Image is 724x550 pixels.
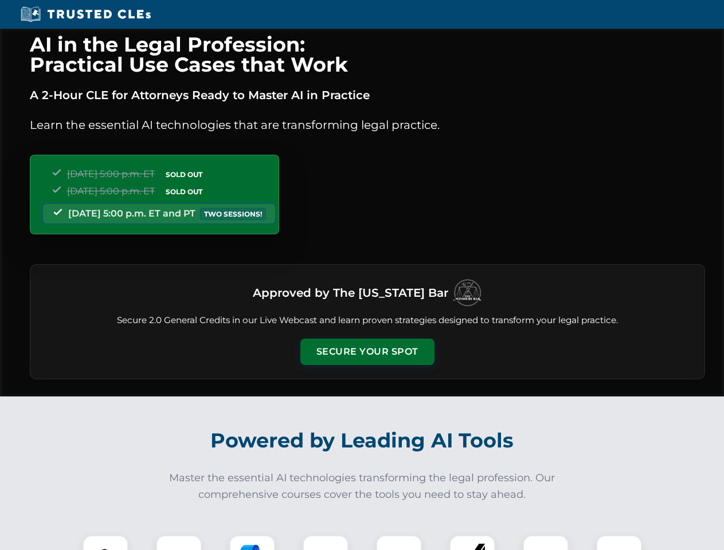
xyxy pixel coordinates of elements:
[300,339,435,365] button: Secure Your Spot
[162,470,563,503] p: Master the essential AI technologies transforming the legal profession. Our comprehensive courses...
[17,6,154,23] img: Trusted CLEs
[30,86,705,104] p: A 2-Hour CLE for Attorneys Ready to Master AI in Practice
[253,282,448,303] h3: Approved by The [US_STATE] Bar
[162,186,206,198] span: SOLD OUT
[30,34,705,74] h1: AI in the Legal Profession: Practical Use Cases that Work
[67,168,155,179] span: [DATE] 5:00 p.m. ET
[30,116,705,134] p: Learn the essential AI technologies that are transforming legal practice.
[67,186,155,197] span: [DATE] 5:00 p.m. ET
[162,168,206,180] span: SOLD OUT
[45,421,680,461] h2: Powered by Leading AI Tools
[453,278,482,307] img: Logo
[44,314,691,327] p: Secure 2.0 General Credits in our Live Webcast and learn proven strategies designed to transform ...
